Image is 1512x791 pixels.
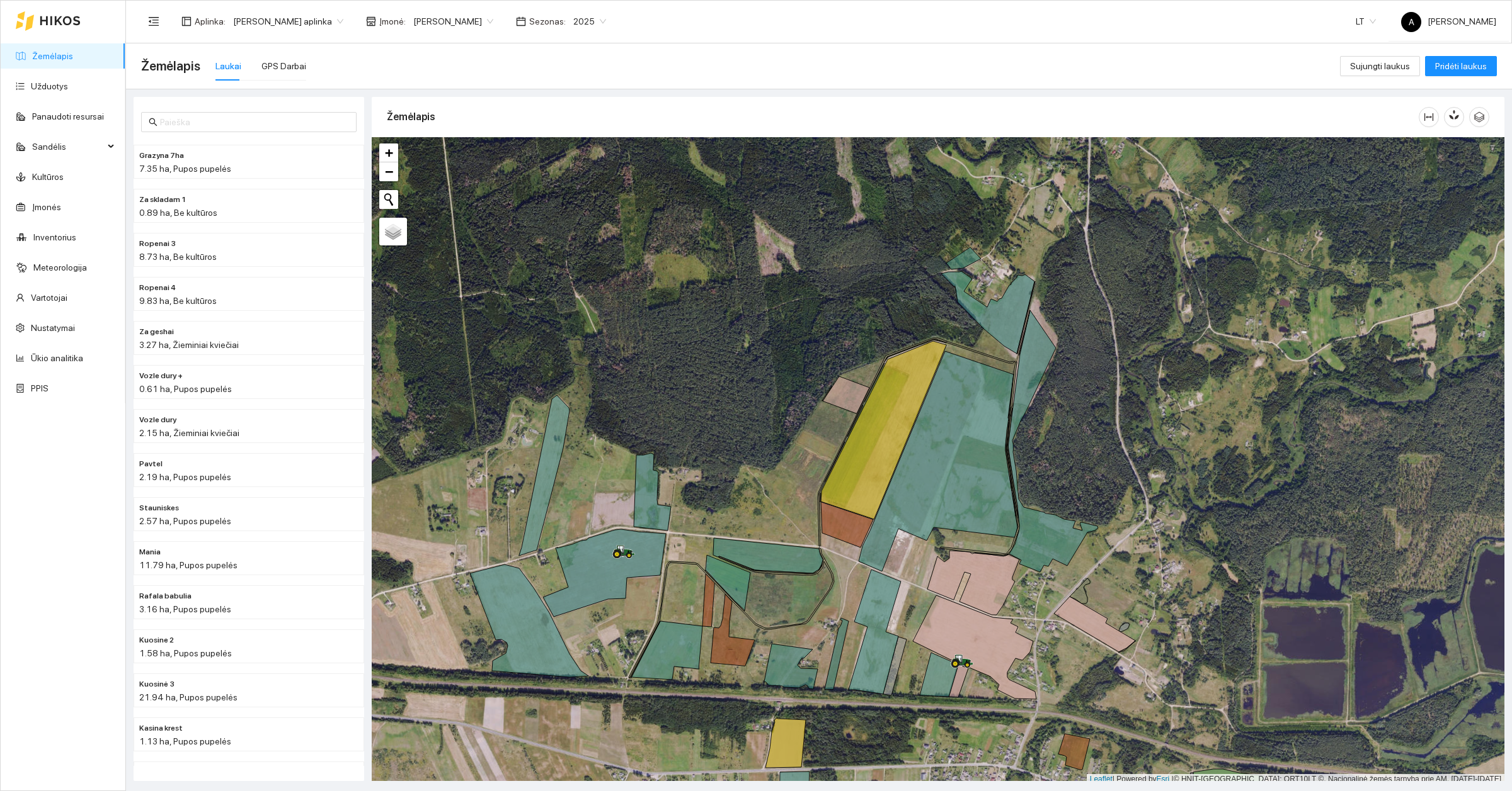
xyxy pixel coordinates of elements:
[366,16,376,26] span: shop
[1419,107,1439,127] button: column-width
[379,190,398,209] button: Initiate a new search
[31,323,75,333] a: Nustatymai
[139,326,174,338] span: Za geshai
[1425,56,1497,76] button: Pridėti laukus
[261,59,306,73] div: GPS Darbai
[139,164,231,174] span: 7.35 ha, Pupos pupelės
[385,145,393,160] span: +
[1090,775,1113,783] a: Leaflet
[1356,12,1376,31] span: LT
[139,208,217,218] span: 0.89 ha, Be kultūros
[32,51,73,61] a: Žemėlapis
[139,502,179,514] span: Stauniskes
[139,472,231,482] span: 2.19 ha, Pupos pupelės
[1350,59,1410,73] span: Sujungti laukus
[379,218,407,245] a: Layers
[139,634,174,646] span: Kuosine 2
[32,172,64,182] a: Kultūros
[139,194,186,206] span: Za skladam 1
[32,111,104,121] a: Panaudoti resursai
[1401,16,1496,26] span: [PERSON_NAME]
[139,282,176,294] span: Ropenai 4
[139,722,183,734] span: Kasina krest
[32,202,61,212] a: Įmonės
[139,692,238,702] span: 21.94 ha, Pupos pupelės
[1157,775,1170,783] a: Esri
[139,590,192,602] span: Rafala babulia
[1435,59,1487,73] span: Pridėti laukus
[195,14,226,28] span: Aplinka :
[139,648,232,658] span: 1.58 ha, Pupos pupelės
[139,252,217,262] span: 8.73 ha, Be kultūros
[33,232,76,242] a: Inventorius
[160,115,349,129] input: Paieška
[31,81,68,91] a: Užduotys
[141,56,200,76] span: Žemėlapis
[385,164,393,179] span: −
[31,383,49,393] a: PPIS
[31,293,67,303] a: Vartotojai
[1087,774,1504,785] div: | Powered by © HNIT-[GEOGRAPHIC_DATA]; ORT10LT ©, Nacionalinė žemės tarnyba prie AM, [DATE]-[DATE]
[139,736,231,746] span: 1.13 ha, Pupos pupelės
[413,12,493,31] span: Jerzy Gvozdovič
[32,134,104,159] span: Sandėlis
[215,59,241,73] div: Laukai
[1409,12,1414,32] span: A
[1340,61,1420,71] a: Sujungti laukus
[139,238,176,250] span: Ropenai 3
[233,12,343,31] span: Jerzy Gvozdovicz aplinka
[1340,56,1420,76] button: Sujungti laukus
[573,12,606,31] span: 2025
[379,162,398,181] a: Zoom out
[516,16,526,26] span: calendar
[139,458,163,470] span: Pavtel
[379,143,398,162] a: Zoom in
[139,296,217,306] span: 9.83 ha, Be kultūros
[139,546,161,558] span: Mania
[181,16,192,26] span: layout
[139,340,239,350] span: 3.27 ha, Žieminiai kviečiai
[139,428,239,438] span: 2.15 ha, Žieminiai kviečiai
[139,560,238,570] span: 11.79 ha, Pupos pupelės
[529,14,566,28] span: Sezonas :
[139,150,184,162] span: Grazyna 7ha
[139,384,232,394] span: 0.61 ha, Pupos pupelės
[1419,112,1438,122] span: column-width
[1172,775,1174,783] span: |
[139,414,176,426] span: Vozle dury
[139,604,231,614] span: 3.16 ha, Pupos pupelės
[149,118,157,126] span: search
[387,99,1419,135] div: Žemėlapis
[1425,61,1497,71] a: Pridėti laukus
[148,16,159,27] span: menu-fold
[139,370,183,382] span: Vozle dury +
[141,9,166,34] button: menu-fold
[139,678,175,690] span: Kuosinė 3
[139,516,231,526] span: 2.57 ha, Pupos pupelės
[33,262,87,272] a: Meteorologija
[379,14,406,28] span: Įmonė :
[31,353,83,363] a: Ūkio analitika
